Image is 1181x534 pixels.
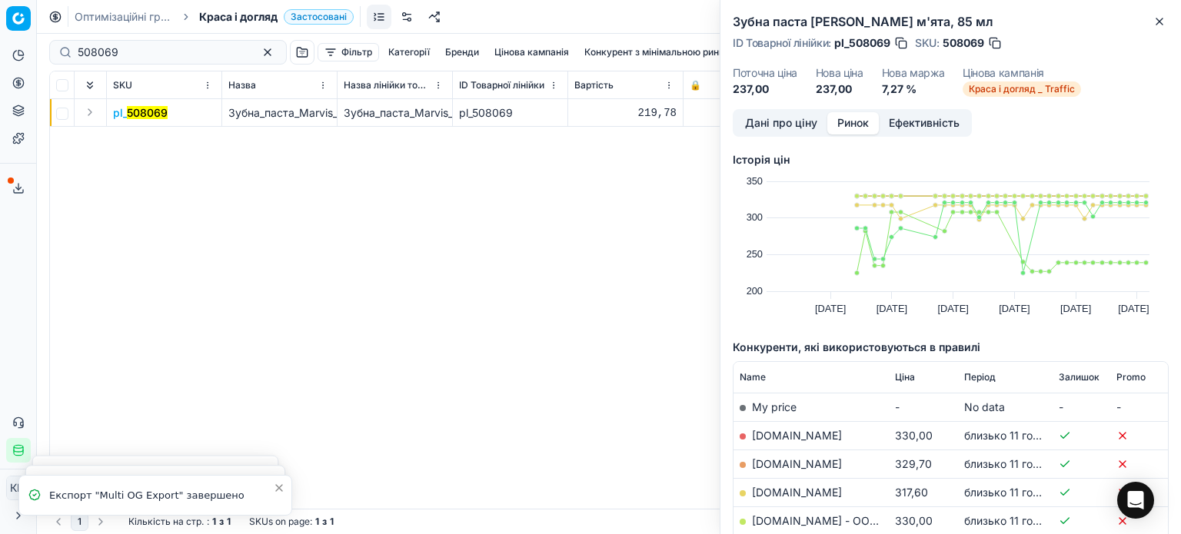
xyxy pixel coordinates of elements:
[816,81,863,97] dd: 237,00
[78,45,246,60] input: Пошук по SKU або назві
[834,35,890,51] span: pl_508069
[937,303,968,314] text: [DATE]
[747,285,763,297] text: 200
[964,514,1081,527] span: близько 11 годин тому
[735,112,827,134] button: Дані про ціну
[315,516,319,528] strong: 1
[964,486,1081,499] span: близько 11 годин тому
[964,429,1081,442] span: близько 11 годин тому
[963,68,1081,78] dt: Цінова кампанія
[816,68,863,78] dt: Нова ціна
[877,303,907,314] text: [DATE]
[344,79,431,91] span: Назва лінійки товарів
[1053,393,1110,421] td: -
[752,486,842,499] a: [DOMAIN_NAME]
[964,371,996,383] span: Період
[49,512,110,531] nav: pagination
[964,457,1081,470] span: близько 11 годин тому
[128,516,204,528] span: Кількість на стр.
[827,112,879,134] button: Ринок
[212,516,216,528] strong: 1
[733,340,1169,355] h5: Конкуренти, які використовуються в правилі
[1118,303,1149,314] text: [DATE]
[752,400,797,413] span: My price
[75,9,173,25] a: Оптимізаційні групи
[733,68,797,78] dt: Поточна ціна
[963,81,1081,97] span: Краса і догляд _ Traffic
[81,76,99,95] button: Expand all
[895,486,928,499] span: 317,60
[895,429,933,442] span: 330,00
[330,516,334,528] strong: 1
[322,516,327,528] strong: з
[227,516,231,528] strong: 1
[488,43,575,61] button: Цінова кампанія
[752,429,842,442] a: [DOMAIN_NAME]
[958,393,1053,421] td: No data
[895,514,933,527] span: 330,00
[459,79,544,91] span: ID Товарної лінійки
[889,393,958,421] td: -
[1059,371,1099,383] span: Залишок
[915,38,940,48] span: SKU :
[228,106,458,119] span: Зубна_паста_Marvis_Морська_м'ята,_85_мл
[747,175,763,187] text: 350
[127,106,168,119] mark: 508069
[733,152,1169,167] h5: Історія цін
[113,79,132,91] span: SKU
[882,68,945,78] dt: Нова маржа
[733,38,831,48] span: ID Товарної лінійки :
[733,81,797,97] dd: 237,00
[128,516,231,528] div: :
[747,248,763,260] text: 250
[690,79,701,91] span: 🔒
[228,79,256,91] span: Назва
[382,43,436,61] button: Категорії
[740,371,766,383] span: Name
[344,105,446,121] div: Зубна_паста_Marvis_Морська_м'ята,_85_мл
[752,514,954,527] a: [DOMAIN_NAME] - ООО «Эпицентр К»
[999,303,1030,314] text: [DATE]
[199,9,354,25] span: Краса і доглядЗастосовані
[747,211,763,223] text: 300
[81,103,99,121] button: Expand
[752,457,842,470] a: [DOMAIN_NAME]
[574,105,677,121] div: 219,78
[49,512,68,531] button: Go to previous page
[1060,303,1091,314] text: [DATE]
[439,43,485,61] button: Бренди
[113,105,168,121] span: pl_
[318,43,379,61] button: Фільтр
[459,105,561,121] div: pl_508069
[895,371,915,383] span: Ціна
[49,488,273,503] div: Експорт "Multi OG Export" завершено
[879,112,970,134] button: Ефективність
[815,303,846,314] text: [DATE]
[1117,482,1154,519] div: Open Intercom Messenger
[75,9,354,25] nav: breadcrumb
[284,9,354,25] span: Застосовані
[113,105,168,121] button: pl_508069
[7,476,30,499] span: КM
[574,79,614,91] span: Вартість
[219,516,224,528] strong: з
[895,457,932,470] span: 329,70
[1116,371,1146,383] span: Promo
[1110,393,1168,421] td: -
[733,12,1169,31] h2: Зубна паста [PERSON_NAME] м'ята, 85 мл
[71,512,88,531] button: 1
[6,476,31,500] button: КM
[943,35,984,51] span: 508069
[578,43,783,61] button: Конкурент з мінімальною ринковою ціною
[91,512,110,531] button: Go to next page
[249,516,312,528] span: SKUs on page :
[270,479,288,497] button: Close toast
[882,81,945,97] dd: 7,27 %
[199,9,278,25] span: Краса і догляд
